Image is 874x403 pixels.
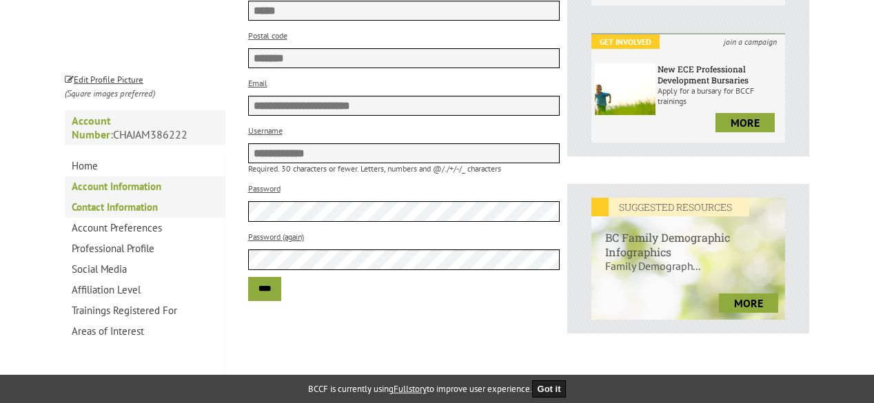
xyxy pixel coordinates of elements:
[248,231,304,242] label: Password (again)
[591,259,785,287] p: Family Demograph...
[658,85,782,106] p: Apply for a bursary for BCCF trainings
[72,114,113,141] strong: Account Number:
[248,125,283,136] label: Username
[65,300,225,321] a: Trainings Registered For
[658,63,782,85] h6: New ECE Professional Development Bursaries
[715,34,785,49] i: join a campaign
[65,259,225,280] a: Social Media
[65,74,143,85] small: Edit Profile Picture
[532,380,567,397] button: Got it
[65,87,155,99] i: (Square images preferred)
[591,198,749,216] em: SUGGESTED RESOURCES
[65,176,225,197] a: Account Information
[248,163,560,174] p: Required. 30 characters or fewer. Letters, numbers and @/./+/-/_ characters
[248,78,267,88] label: Email
[719,293,778,313] a: more
[65,72,143,85] a: Edit Profile Picture
[65,280,225,300] a: Affiliation Level
[591,216,785,259] h6: BC Family Demographic Infographics
[65,156,225,176] a: Home
[65,238,225,259] a: Professional Profile
[248,183,281,194] label: Password
[248,30,287,41] label: Postal code
[591,34,660,49] em: Get Involved
[65,218,225,238] a: Account Preferences
[65,321,225,342] a: Areas of Interest
[715,113,775,132] a: more
[65,110,225,145] p: CHAJAM386222
[394,383,427,395] a: Fullstory
[65,197,225,218] a: Contact Information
